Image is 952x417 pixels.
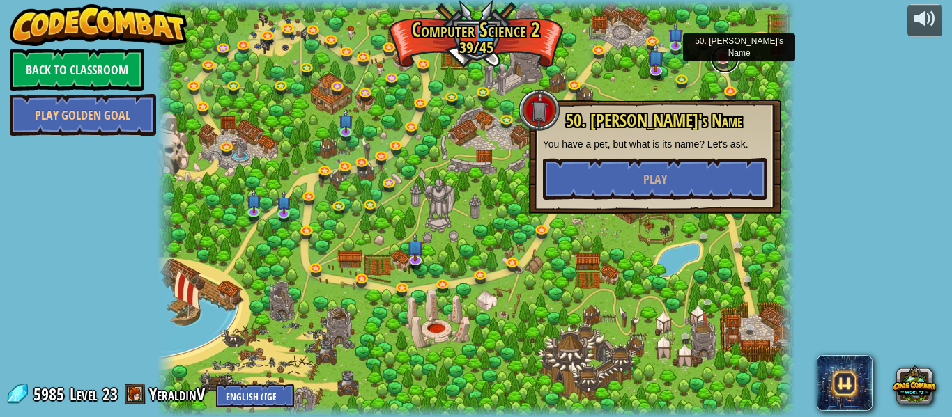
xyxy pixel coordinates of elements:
a: YeraldinV [149,383,209,405]
img: level-banner-unstarted-subscriber.png [407,232,424,261]
img: level-banner-unstarted-subscriber.png [277,189,291,214]
button: Play [543,158,767,200]
img: level-banner-unstarted-subscriber.png [647,42,664,72]
img: level-banner-unstarted-subscriber.png [339,108,353,133]
img: level-banner-unstarted-subscriber.png [247,189,261,214]
img: CodeCombat - Learn how to code by playing a game [10,4,188,46]
span: 5985 [33,383,68,405]
p: You have a pet, but what is its name? Let's ask. [543,137,767,151]
span: 50. [PERSON_NAME]'s Name [566,109,742,132]
img: level-banner-started.png [705,96,720,121]
span: Level [70,383,98,406]
button: Adjust volume [907,4,942,37]
img: level-banner-unstarted-subscriber.png [668,22,683,47]
a: Play Golden Goal [10,94,156,136]
span: 23 [102,383,118,405]
a: Back to Classroom [10,49,144,91]
span: Play [643,171,667,188]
